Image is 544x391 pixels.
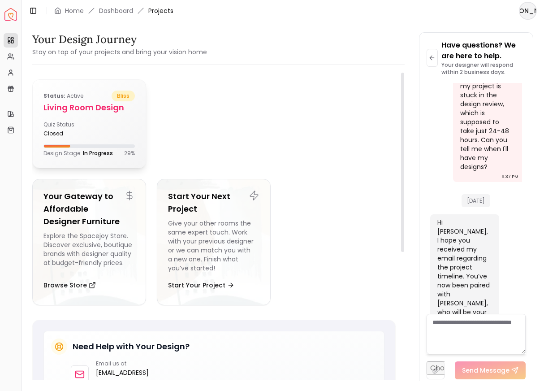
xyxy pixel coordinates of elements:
[148,6,173,15] span: Projects
[32,32,207,47] h3: Your Design Journey
[4,8,17,21] img: Spacejoy Logo
[43,190,135,228] h5: Your Gateway to Affordable Designer Furniture
[501,172,518,181] div: 9:37 PM
[441,61,526,76] p: Your designer will respond within 2 business days.
[32,48,207,56] small: Stay on top of your projects and bring your vision home
[96,367,149,389] a: [EMAIL_ADDRESS][DOMAIN_NAME]
[96,360,149,367] p: Email us at
[43,91,83,101] p: active
[43,101,135,114] h5: Living Room design
[99,6,133,15] a: Dashboard
[73,340,190,353] h5: Need Help with Your Design?
[43,121,86,137] div: Quiz Status:
[43,92,65,100] b: Status:
[519,2,537,20] button: [PERSON_NAME]
[54,6,173,15] nav: breadcrumb
[43,276,96,294] button: Browse Store
[83,149,113,157] span: In Progress
[441,40,526,61] p: Have questions? We are here to help.
[32,179,146,305] a: Your Gateway to Affordable Designer FurnitureExplore the Spacejoy Store. Discover exclusive, bout...
[43,130,86,137] div: closed
[43,231,135,273] div: Explore the Spacejoy Store. Discover exclusive, boutique brands with designer quality at budget-f...
[168,219,259,273] div: Give your other rooms the same expert touch. Work with your previous designer or we can match you...
[124,150,135,157] p: 29 %
[112,91,135,101] span: bliss
[4,8,17,21] a: Spacejoy
[168,190,259,215] h5: Start Your Next Project
[65,6,84,15] a: Home
[157,179,271,305] a: Start Your Next ProjectGive your other rooms the same expert touch. Work with your previous desig...
[168,276,234,294] button: Start Your Project
[437,218,490,361] div: Hi [PERSON_NAME], I hope you received my email regarding the project timeline. You’ve now been pa...
[43,150,113,157] p: Design Stage:
[460,73,513,171] div: Hi, it seems that my project is stuck in the design review, which is supposed to take just 24-48 ...
[462,194,490,207] span: [DATE]
[520,3,536,19] span: [PERSON_NAME]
